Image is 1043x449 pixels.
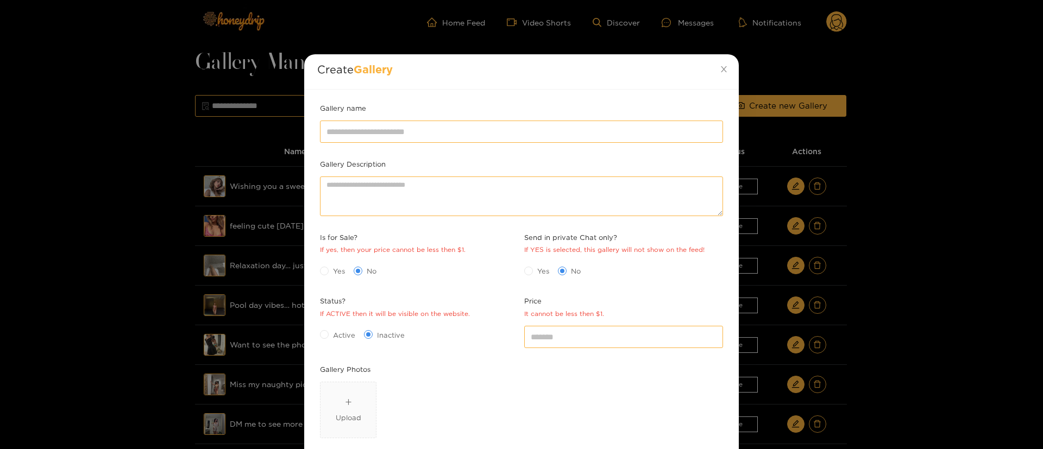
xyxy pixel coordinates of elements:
label: Gallery Description [320,159,386,169]
span: Is for Sale? [320,232,466,243]
input: Gallery name [320,121,723,142]
div: If yes, then your price cannot be less then $1. [320,245,466,255]
span: Inactive [373,330,409,340]
span: No [567,265,585,276]
label: Gallery Photos [320,364,370,375]
span: Gallery [354,63,393,75]
span: Yes [329,265,349,276]
span: Send in private Chat only? [524,232,705,243]
div: If ACTIVE then it will be visible on the website. [320,309,470,319]
div: Upload [336,412,361,423]
span: plusUpload [321,382,376,438]
span: Active [329,330,360,340]
label: Gallery name [320,103,366,113]
div: It cannot be less then $1. [524,309,604,319]
span: Yes [533,265,554,276]
h2: Create [317,63,726,75]
span: Status? [320,295,470,306]
span: No [362,265,381,276]
textarea: Gallery Description [320,176,723,216]
button: Close [708,54,739,85]
span: Price [524,295,604,306]
span: plus [345,399,352,406]
div: If YES is selected, this gallery will not show on the feed! [524,245,705,255]
span: close [720,65,728,73]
